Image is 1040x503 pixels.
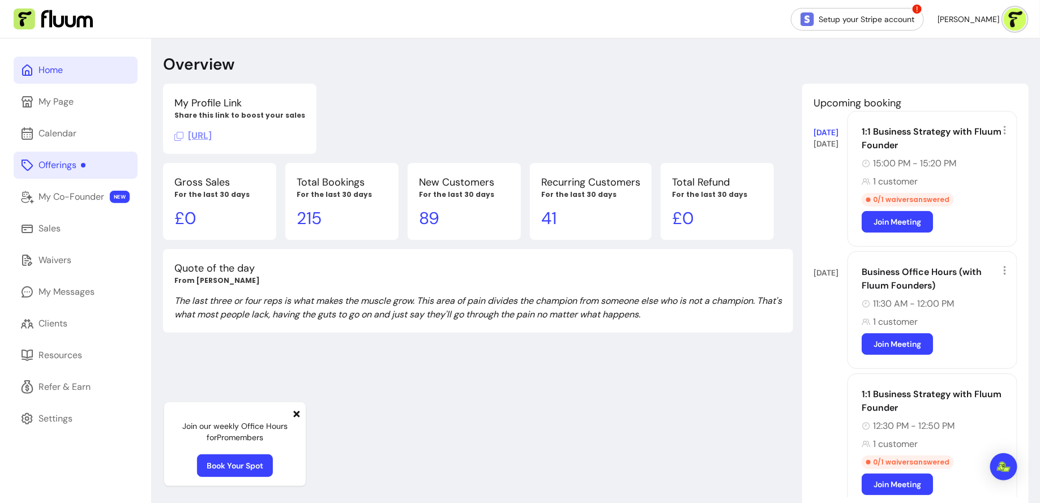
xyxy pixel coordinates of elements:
[814,138,848,149] div: [DATE]
[163,54,234,75] p: Overview
[174,190,265,199] p: For the last 30 days
[174,208,265,229] p: £ 0
[862,474,933,495] a: Join Meeting
[38,317,67,330] div: Clients
[38,158,85,172] div: Offerings
[814,267,848,278] div: [DATE]
[197,454,273,477] a: Book Your Spot
[672,190,763,199] p: For the last 30 days
[672,174,763,190] p: Total Refund
[938,14,999,25] span: [PERSON_NAME]
[862,333,933,355] a: Join Meeting
[801,12,814,26] img: Stripe Icon
[862,175,1010,188] div: 1 customer
[297,208,387,229] p: 215
[38,190,104,204] div: My Co-Founder
[14,342,138,369] a: Resources
[174,276,782,285] p: From [PERSON_NAME]
[814,95,1017,111] p: Upcoming booking
[419,174,510,190] p: New Customers
[14,310,138,337] a: Clients
[14,57,138,84] a: Home
[174,174,265,190] p: Gross Sales
[791,8,924,31] a: Setup your Stripe account
[174,260,782,276] p: Quote of the day
[541,174,640,190] p: Recurring Customers
[38,253,71,267] div: Waivers
[14,183,138,210] a: My Co-Founder NEW
[938,8,1026,31] button: avatar[PERSON_NAME]
[990,453,1017,480] div: Open Intercom Messenger
[14,8,93,30] img: Fluum Logo
[14,373,138,401] a: Refer & Earn
[38,222,61,235] div: Sales
[862,157,1010,170] div: 15:00 PM - 15:20 PM
[14,215,138,242] a: Sales
[1004,8,1026,31] img: avatar
[38,285,95,299] div: My Messages
[38,349,82,362] div: Resources
[862,265,1010,293] div: Business Office Hours (with Fluum Founders)
[862,437,1010,451] div: 1 customer
[862,455,954,469] div: 0 / 1 waivers answered
[14,88,138,115] a: My Page
[419,208,510,229] p: 89
[297,174,387,190] p: Total Bookings
[110,191,130,203] span: NEW
[174,95,305,111] p: My Profile Link
[38,380,91,394] div: Refer & Earn
[174,111,305,120] p: Share this link to boost your sales
[174,294,782,321] p: The last three or four reps is what makes the muscle grow. This area of pain divides the champion...
[862,388,1010,415] div: 1:1 Business Strategy with Fluum Founder
[419,190,510,199] p: For the last 30 days
[862,211,933,233] a: Join Meeting
[862,297,1010,311] div: 11:30 AM - 12:00 PM
[14,278,138,306] a: My Messages
[862,193,954,207] div: 0 / 1 waivers answered
[38,63,63,77] div: Home
[541,208,640,229] p: 41
[672,208,763,229] p: £ 0
[911,3,923,15] span: !
[38,412,72,425] div: Settings
[297,190,387,199] p: For the last 30 days
[173,420,297,443] p: Join our weekly Office Hours for Pro members
[14,247,138,274] a: Waivers
[38,127,76,140] div: Calendar
[14,405,138,432] a: Settings
[862,125,1010,152] div: 1:1 Business Strategy with Fluum Founder
[38,95,74,109] div: My Page
[862,419,1010,433] div: 12:30 PM - 12:50 PM
[541,190,640,199] p: For the last 30 days
[14,120,138,147] a: Calendar
[14,152,138,179] a: Offerings
[174,130,212,141] span: Click to copy
[862,315,1010,329] div: 1 customer
[814,127,848,138] div: [DATE]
